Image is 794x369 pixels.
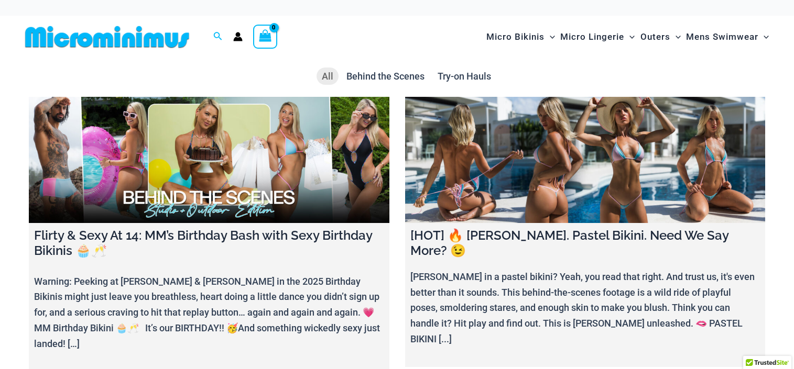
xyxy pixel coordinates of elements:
[683,21,771,53] a: Mens SwimwearMenu ToggleMenu Toggle
[322,71,333,82] span: All
[670,24,681,50] span: Menu Toggle
[410,269,760,347] p: [PERSON_NAME] in a pastel bikini? Yeah, you read that right. And trust us, it's even better than ...
[486,24,545,50] span: Micro Bikinis
[21,25,193,49] img: MM SHOP LOGO FLAT
[624,24,635,50] span: Menu Toggle
[213,30,223,43] a: Search icon link
[484,21,558,53] a: Micro BikinisMenu ToggleMenu Toggle
[34,228,384,259] h4: Flirty & Sexy At 14: MM’s Birthday Bash with Sexy Birthday Bikinis 🧁🥂
[410,228,760,259] h4: [HOT] 🔥 [PERSON_NAME]. Pastel Bikini. Need We Say More? 😉
[638,21,683,53] a: OutersMenu ToggleMenu Toggle
[346,71,425,82] span: Behind the Scenes
[405,97,766,223] a: [HOT] 🔥 Olivia. Pastel Bikini. Need We Say More? 😉
[686,24,758,50] span: Mens Swimwear
[558,21,637,53] a: Micro LingerieMenu ToggleMenu Toggle
[560,24,624,50] span: Micro Lingerie
[438,71,491,82] span: Try-on Hauls
[758,24,769,50] span: Menu Toggle
[34,274,384,352] p: Warning: Peeking at [PERSON_NAME] & [PERSON_NAME] in the 2025 Birthday Bikinis might just leave y...
[545,24,555,50] span: Menu Toggle
[253,25,277,49] a: View Shopping Cart, empty
[29,97,389,223] a: Flirty & Sexy At 14: MM’s Birthday Bash with Sexy Birthday Bikinis 🧁🥂
[233,32,243,41] a: Account icon link
[640,24,670,50] span: Outers
[482,19,773,54] nav: Site Navigation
